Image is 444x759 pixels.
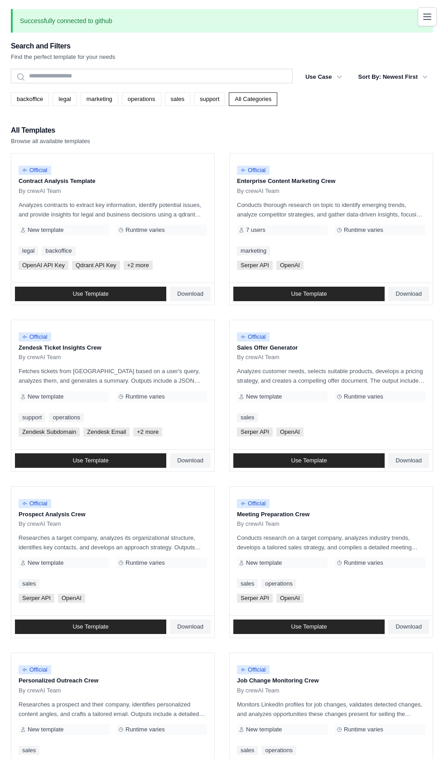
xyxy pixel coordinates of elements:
a: Download [170,287,211,301]
a: Download [388,287,429,301]
p: Enterprise Content Marketing Crew [237,177,425,186]
span: Qdrant API Key [72,261,120,270]
span: Official [19,665,51,674]
span: Use Template [72,457,108,464]
p: Conducts research on a target company, analyzes industry trends, develops a tailored sales strate... [237,533,425,552]
span: Runtime varies [125,226,165,234]
span: New template [246,559,282,567]
span: Serper API [19,594,54,603]
span: New template [28,559,63,567]
a: operations [49,413,84,422]
a: operations [261,746,296,755]
a: marketing [81,92,118,106]
a: Download [388,620,429,634]
p: Contract Analysis Template [19,177,207,186]
span: Zendesk Subdomain [19,428,80,437]
a: sales [237,413,258,422]
button: Toggle navigation [418,7,437,26]
a: sales [19,579,39,588]
span: Serper API [237,428,273,437]
span: By crewAI Team [19,354,61,361]
a: sales [237,746,258,755]
a: operations [261,579,296,588]
span: Serper API [237,594,273,603]
span: Use Template [291,623,327,630]
p: Analyzes customer needs, selects suitable products, develops a pricing strategy, and creates a co... [237,366,425,385]
span: +2 more [133,428,162,437]
a: Use Template [15,620,166,634]
p: Browse all available templates [11,137,90,146]
a: Use Template [15,453,166,468]
p: Conducts thorough research on topic to identify emerging trends, analyze competitor strategies, a... [237,200,425,219]
span: Official [237,665,270,674]
span: By crewAI Team [19,687,61,694]
p: Researches a prospect and their company, identifies personalized content angles, and crafts a tai... [19,700,207,719]
a: Use Template [15,287,166,301]
span: Zendesk Email [83,428,130,437]
span: Use Template [72,623,108,630]
span: By crewAI Team [19,520,61,528]
span: Official [237,166,270,175]
p: Monitors LinkedIn profiles for job changes, validates detected changes, and analyzes opportunitie... [237,700,425,719]
iframe: Chat Widget [399,716,444,759]
p: Prospect Analysis Crew [19,510,207,519]
span: Official [19,332,51,341]
p: Analyzes contracts to extract key information, identify potential issues, and provide insights fo... [19,200,207,219]
span: Runtime varies [344,726,383,733]
a: support [19,413,45,422]
span: OpenAI [58,594,85,603]
p: Personalized Outreach Crew [19,676,207,685]
span: +2 more [124,261,153,270]
p: Meeting Preparation Crew [237,510,425,519]
span: By crewAI Team [237,520,280,528]
p: Fetches tickets from [GEOGRAPHIC_DATA] based on a user's query, analyzes them, and generates a su... [19,366,207,385]
a: operations [122,92,161,106]
a: Use Template [233,620,385,634]
span: Download [177,290,203,298]
a: backoffice [11,92,49,106]
span: New template [28,226,63,234]
h2: Search and Filters [11,40,116,53]
span: 7 users [246,226,265,234]
a: Download [170,453,211,468]
h2: All Templates [11,124,90,137]
span: OpenAI [276,594,304,603]
span: Runtime varies [125,393,165,400]
span: Download [177,457,203,464]
a: sales [165,92,190,106]
span: Official [237,499,270,508]
a: sales [237,579,258,588]
span: Runtime varies [125,726,165,733]
span: New template [28,393,63,400]
span: Use Template [72,290,108,298]
a: backoffice [42,246,75,255]
span: Runtime varies [125,559,165,567]
span: Use Template [291,457,327,464]
span: New template [28,726,63,733]
p: Zendesk Ticket Insights Crew [19,343,207,352]
span: By crewAI Team [237,687,280,694]
button: Sort By: Newest First [353,69,433,85]
span: Official [237,332,270,341]
span: Download [396,623,422,630]
a: support [194,92,225,106]
a: Download [388,453,429,468]
p: Sales Offer Generator [237,343,425,352]
p: Find the perfect template for your needs [11,53,116,62]
a: All Categories [229,92,277,106]
span: Official [19,166,51,175]
a: Use Template [233,287,385,301]
a: marketing [237,246,270,255]
a: Use Template [233,453,385,468]
button: Use Case [300,69,347,85]
p: Job Change Monitoring Crew [237,676,425,685]
span: By crewAI Team [237,187,280,195]
p: Researches a target company, analyzes its organizational structure, identifies key contacts, and ... [19,533,207,552]
span: Runtime varies [344,559,383,567]
span: Use Template [291,290,327,298]
span: New template [246,726,282,733]
span: Runtime varies [344,393,383,400]
span: OpenAI API Key [19,261,68,270]
a: sales [19,746,39,755]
